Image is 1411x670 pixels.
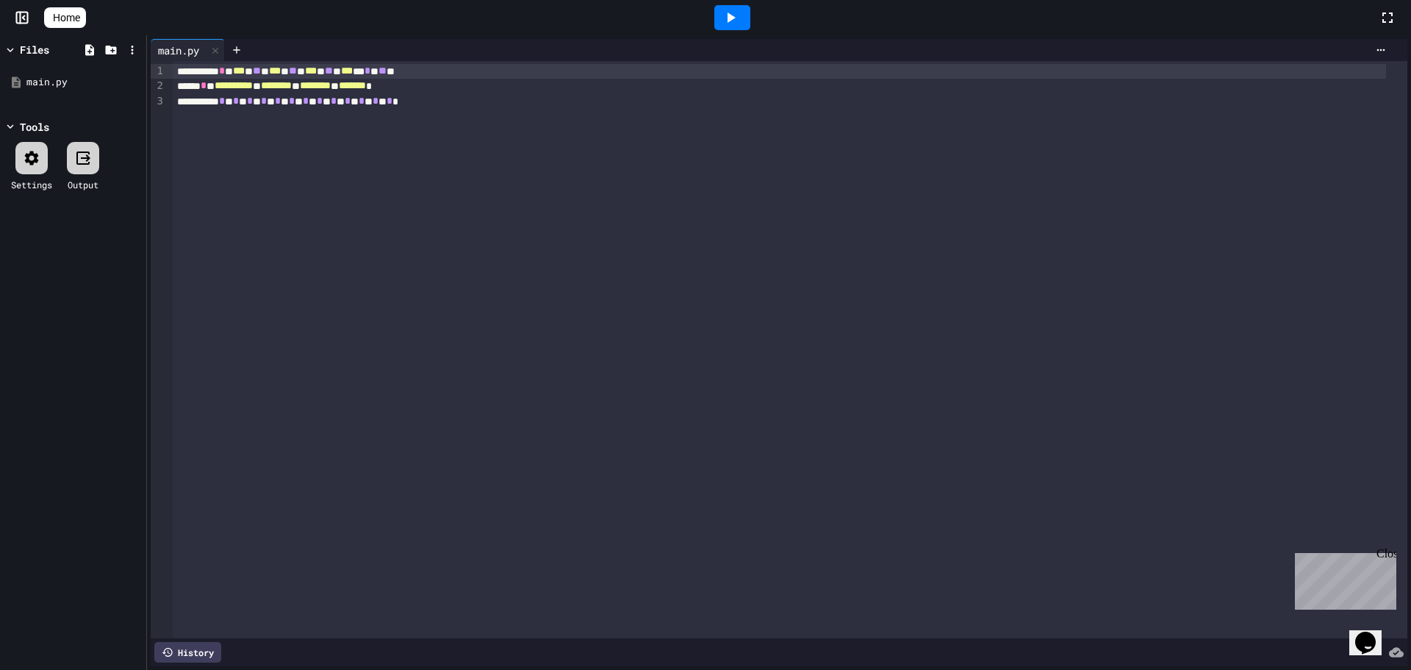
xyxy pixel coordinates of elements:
[1289,547,1396,610] iframe: chat widget
[151,64,165,79] div: 1
[26,75,141,90] div: main.py
[68,178,98,191] div: Output
[44,7,86,28] a: Home
[20,42,49,57] div: Files
[53,10,80,25] span: Home
[11,178,52,191] div: Settings
[20,119,49,135] div: Tools
[151,39,225,61] div: main.py
[151,43,207,58] div: main.py
[151,79,165,93] div: 2
[154,642,221,663] div: History
[6,6,101,93] div: Chat with us now!Close
[1349,611,1396,655] iframe: chat widget
[151,94,165,109] div: 3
